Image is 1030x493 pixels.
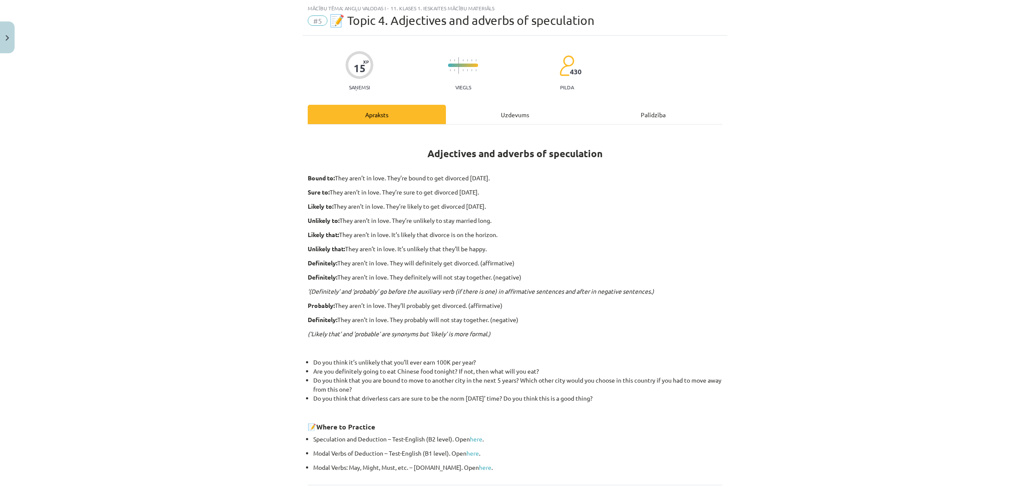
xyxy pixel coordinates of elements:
[479,463,491,471] a: here
[308,330,491,338] em: (‘Likely that’ and ‘probable’ are synonyms but ‘likely’ is more formal.)
[313,394,722,412] li: Do you think that driverless cars are sure to be the norm [DATE]’ time? Do you think this is a go...
[308,259,337,267] strong: Definitely:
[308,259,722,268] p: They aren’t in love. They will definitely get divorced. (affirmative)
[471,69,472,71] img: icon-short-line-57e1e144782c952c97e751825c79c345078a6d821885a25fce030b3d8c18986b.svg
[308,216,722,225] p: They aren’t in love. They’re unlikely to stay married long.
[308,202,333,210] strong: Likely to:
[308,301,335,309] strong: Probably:
[308,244,722,253] p: They aren’t in love. It’s unlikely that they’ll be happy.
[363,59,369,64] span: XP
[313,463,722,472] p: Modal Verbs: May, Might, Must, etc. – [DOMAIN_NAME]. Open .
[354,62,366,74] div: 15
[308,273,337,281] strong: Definitely:
[463,59,463,61] img: icon-short-line-57e1e144782c952c97e751825c79c345078a6d821885a25fce030b3d8c18986b.svg
[330,13,594,27] span: 📝 Topic 4. Adjectives and adverbs of speculation
[345,84,373,90] p: Saņemsi
[308,202,722,211] p: They aren’t in love. They’re likely to get divorced [DATE].
[308,15,327,26] span: #5
[584,105,722,124] div: Palīdzība
[559,55,574,76] img: students-c634bb4e5e11cddfef0936a35e636f08e4e9abd3cc4e673bd6f9a4125e45ecb1.svg
[454,69,455,71] img: icon-short-line-57e1e144782c952c97e751825c79c345078a6d821885a25fce030b3d8c18986b.svg
[450,59,451,61] img: icon-short-line-57e1e144782c952c97e751825c79c345078a6d821885a25fce030b3d8c18986b.svg
[313,435,722,444] p: Speculation and Deduction – Test-English (B2 level). Open .
[6,35,9,41] img: icon-close-lesson-0947bae3869378f0d4975bcd49f059093ad1ed9edebbc8119c70593378902aed.svg
[308,273,722,282] p: They aren’t in love. They definitely will not stay together. (negative)
[467,69,468,71] img: icon-short-line-57e1e144782c952c97e751825c79c345078a6d821885a25fce030b3d8c18986b.svg
[560,84,574,90] p: pilda
[450,69,451,71] img: icon-short-line-57e1e144782c952c97e751825c79c345078a6d821885a25fce030b3d8c18986b.svg
[471,59,472,61] img: icon-short-line-57e1e144782c952c97e751825c79c345078a6d821885a25fce030b3d8c18986b.svg
[454,59,455,61] img: icon-short-line-57e1e144782c952c97e751825c79c345078a6d821885a25fce030b3d8c18986b.svg
[308,5,722,11] div: Mācību tēma: Angļu valodas i - 11. klases 1. ieskaites mācību materiāls
[308,301,722,310] p: They aren’t in love. They’ll probably get divorced. (affirmative)
[463,69,463,71] img: icon-short-line-57e1e144782c952c97e751825c79c345078a6d821885a25fce030b3d8c18986b.svg
[308,188,722,197] p: They aren’t in love. They’re sure to get divorced [DATE].
[308,174,335,182] strong: Bound to:
[455,84,471,90] p: Viegls
[308,245,345,253] strong: Unlikely that:
[308,287,654,295] em: ‘(Definitely’ and ‘probably’ go before the auxiliary verb (if there is one) in affirmative senten...
[467,59,468,61] img: icon-short-line-57e1e144782c952c97e751825c79c345078a6d821885a25fce030b3d8c18986b.svg
[313,376,722,394] li: Do you think that you are bound to move to another city in the next 5 years? Which other city wou...
[313,449,722,458] p: Modal Verbs of Deduction – Test-English (B1 level). Open .
[308,316,337,323] strong: Definitely:
[570,68,582,76] span: 430
[313,358,722,367] li: Do you think it’s unlikely that you’ll ever earn 100K per year?
[427,147,603,160] strong: Adjectives and adverbs of speculation
[308,216,339,224] strong: Unlikely to:
[458,57,459,74] img: icon-long-line-d9ea69661e0d244f92f715978eff75569469978d946b2353a9bb055b3ed8787d.svg
[308,231,339,238] strong: Likely that:
[467,449,479,457] a: here
[470,435,482,443] a: here
[313,367,722,376] li: Are you definitely going to eat Chinese food tonight? If not, then what will you eat?
[308,105,446,124] div: Apraksts
[316,422,375,431] strong: Where to Practice
[308,315,722,324] p: They aren’t in love. They probably will not stay together. (negative)
[308,230,722,239] p: They aren’t in love. It’s likely that divorce is on the horizon.
[308,416,722,432] h3: 📝
[308,188,330,196] strong: Sure to:
[308,173,722,183] p: They aren’t in love. They’re bound to get divorced [DATE].
[446,105,584,124] div: Uzdevums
